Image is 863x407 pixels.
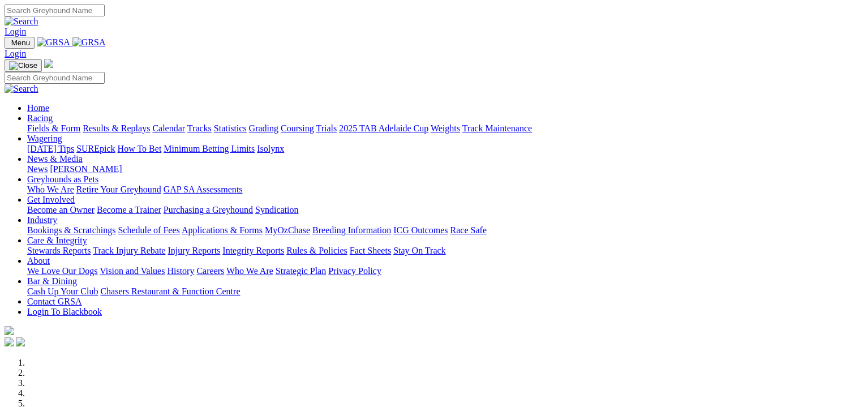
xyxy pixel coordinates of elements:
div: About [27,266,858,276]
img: logo-grsa-white.png [5,326,14,335]
a: We Love Our Dogs [27,266,97,276]
a: Login To Blackbook [27,307,102,316]
button: Toggle navigation [5,59,42,72]
a: Trials [316,123,337,133]
a: Track Maintenance [462,123,532,133]
span: Menu [11,38,30,47]
a: Login [5,27,26,36]
a: Vision and Values [100,266,165,276]
a: Chasers Restaurant & Function Centre [100,286,240,296]
a: Care & Integrity [27,235,87,245]
a: Injury Reports [168,246,220,255]
a: Privacy Policy [328,266,381,276]
a: Statistics [214,123,247,133]
a: Isolynx [257,144,284,153]
a: History [167,266,194,276]
input: Search [5,5,105,16]
a: Track Injury Rebate [93,246,165,255]
a: Syndication [255,205,298,215]
a: Who We Are [27,185,74,194]
div: News & Media [27,164,858,174]
div: Wagering [27,144,858,154]
div: Care & Integrity [27,246,858,256]
a: Industry [27,215,57,225]
a: Tracks [187,123,212,133]
a: Fact Sheets [350,246,391,255]
a: [PERSON_NAME] [50,164,122,174]
div: Get Involved [27,205,858,215]
a: SUREpick [76,144,115,153]
a: MyOzChase [265,225,310,235]
a: Calendar [152,123,185,133]
img: Search [5,16,38,27]
a: GAP SA Assessments [164,185,243,194]
a: Fields & Form [27,123,80,133]
a: Minimum Betting Limits [164,144,255,153]
a: Careers [196,266,224,276]
a: Grading [249,123,278,133]
a: Schedule of Fees [118,225,179,235]
img: GRSA [72,37,106,48]
a: Who We Are [226,266,273,276]
a: Integrity Reports [222,246,284,255]
a: News & Media [27,154,83,164]
img: logo-grsa-white.png [44,59,53,68]
img: Close [9,61,37,70]
a: Login [5,49,26,58]
a: Breeding Information [312,225,391,235]
a: Weights [431,123,460,133]
div: Racing [27,123,858,134]
a: Become a Trainer [97,205,161,215]
a: How To Bet [118,144,162,153]
div: Industry [27,225,858,235]
a: Rules & Policies [286,246,347,255]
input: Search [5,72,105,84]
div: Bar & Dining [27,286,858,297]
a: Racing [27,113,53,123]
a: Stay On Track [393,246,445,255]
a: Results & Replays [83,123,150,133]
a: Stewards Reports [27,246,91,255]
button: Toggle navigation [5,37,35,49]
a: Get Involved [27,195,75,204]
a: Cash Up Your Club [27,286,98,296]
a: Greyhounds as Pets [27,174,98,184]
a: About [27,256,50,265]
a: ICG Outcomes [393,225,448,235]
a: Applications & Forms [182,225,263,235]
div: Greyhounds as Pets [27,185,858,195]
a: Strategic Plan [276,266,326,276]
img: twitter.svg [16,337,25,346]
a: Contact GRSA [27,297,81,306]
img: facebook.svg [5,337,14,346]
a: Race Safe [450,225,486,235]
img: GRSA [37,37,70,48]
a: Coursing [281,123,314,133]
a: Wagering [27,134,62,143]
a: News [27,164,48,174]
a: Bar & Dining [27,276,77,286]
a: Home [27,103,49,113]
a: Purchasing a Greyhound [164,205,253,215]
img: Search [5,84,38,94]
a: 2025 TAB Adelaide Cup [339,123,428,133]
a: Retire Your Greyhound [76,185,161,194]
a: Become an Owner [27,205,95,215]
a: Bookings & Scratchings [27,225,115,235]
a: [DATE] Tips [27,144,74,153]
